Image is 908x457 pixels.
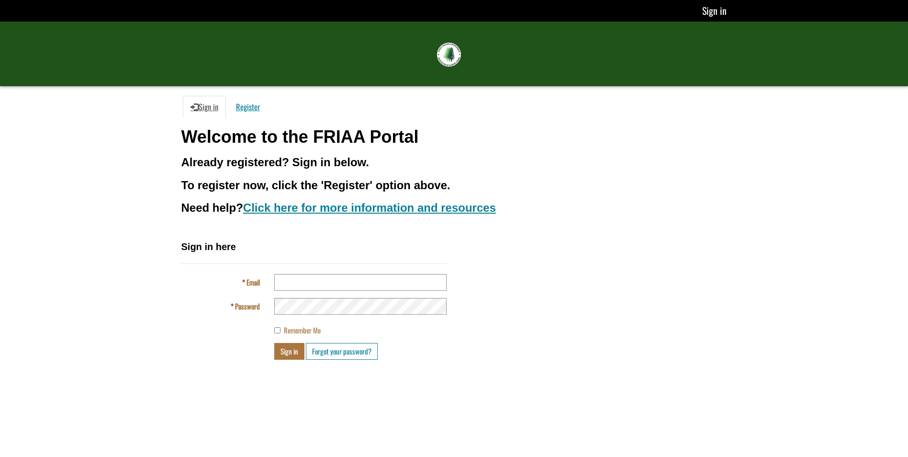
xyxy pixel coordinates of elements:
button: Sign in [274,343,304,360]
span: Sign in here [181,241,236,252]
span: Remember Me [284,325,321,335]
a: Click here for more information and resources [243,201,496,214]
h3: Already registered? Sign in below. [181,156,727,169]
h3: Need help? [181,202,727,214]
img: FRIAA Submissions Portal [437,43,461,67]
a: Forgot your password? [306,343,378,360]
h3: To register now, click the 'Register' option above. [181,179,727,192]
span: Email [247,277,260,287]
a: Register [228,96,268,118]
a: Sign in [183,96,226,118]
input: Remember Me [274,327,280,333]
a: Sign in [702,3,727,18]
h1: Welcome to the FRIAA Portal [181,127,727,147]
span: Password [235,301,260,311]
